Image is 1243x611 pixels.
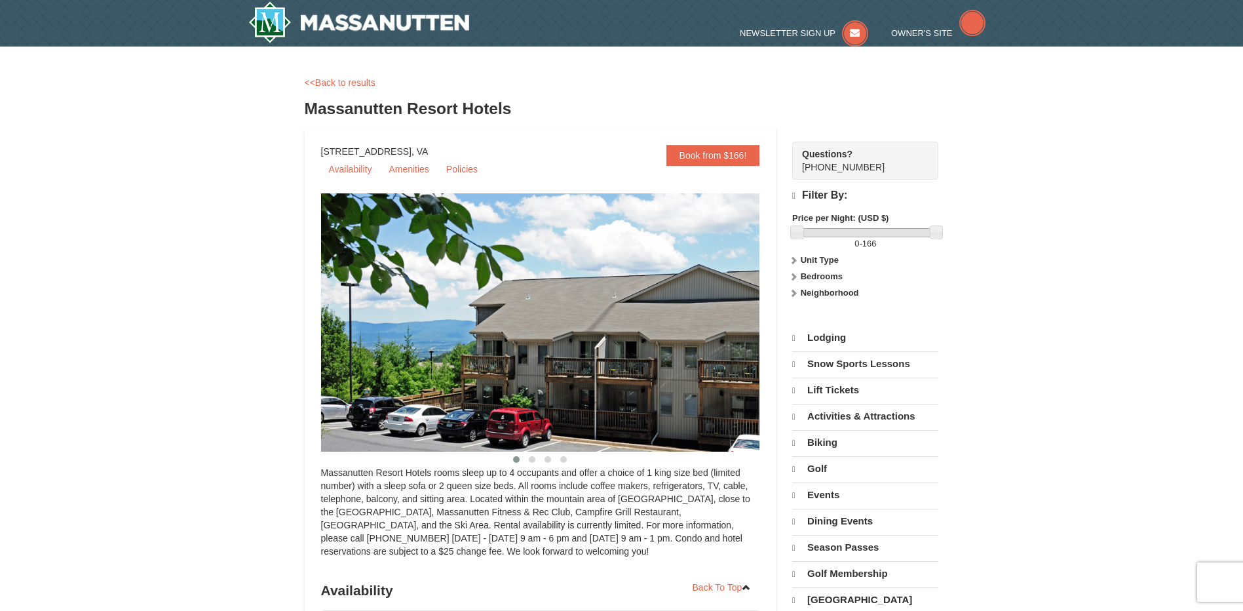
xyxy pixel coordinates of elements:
[305,96,939,122] h3: Massanutten Resort Hotels
[792,189,938,202] h4: Filter By:
[891,28,985,38] a: Owner's Site
[801,271,843,281] strong: Bedrooms
[792,351,938,376] a: Snow Sports Lessons
[321,466,760,571] div: Massanutten Resort Hotels rooms sleep up to 4 occupants and offer a choice of 1 king size bed (li...
[792,509,938,534] a: Dining Events
[792,483,938,507] a: Events
[792,535,938,560] a: Season Passes
[248,1,470,43] img: Massanutten Resort Logo
[792,430,938,455] a: Biking
[792,237,938,250] label: -
[792,378,938,403] a: Lift Tickets
[248,1,470,43] a: Massanutten Resort
[305,77,375,88] a: <<Back to results
[792,561,938,586] a: Golf Membership
[802,148,915,172] span: [PHONE_NUMBER]
[802,149,852,159] strong: Questions?
[381,159,436,179] a: Amenities
[321,159,380,179] a: Availability
[862,239,877,248] span: 166
[891,28,953,38] span: Owner's Site
[666,145,760,166] a: Book from $166!
[854,239,859,248] span: 0
[438,159,486,179] a: Policies
[801,288,859,298] strong: Neighborhood
[684,578,760,597] a: Back To Top
[321,193,793,452] img: 19219026-1-e3b4ac8e.jpg
[801,255,839,265] strong: Unit Type
[792,456,938,481] a: Golf
[321,578,760,604] h3: Availability
[792,213,889,223] strong: Price per Night: (USD $)
[740,28,868,38] a: Newsletter Sign Up
[740,28,835,38] span: Newsletter Sign Up
[792,326,938,350] a: Lodging
[792,404,938,429] a: Activities & Attractions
